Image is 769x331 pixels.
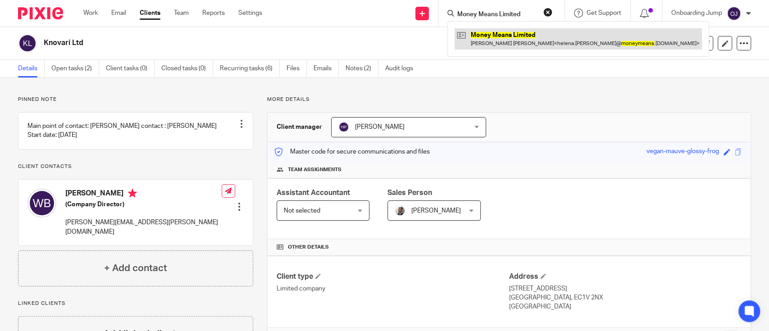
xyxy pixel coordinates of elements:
a: Files [287,60,307,77]
p: Pinned note [18,96,253,103]
input: Search [456,11,537,19]
a: Clients [140,9,160,18]
p: [STREET_ADDRESS] [509,284,742,293]
a: Settings [238,9,262,18]
a: Details [18,60,45,77]
h4: Address [509,272,742,281]
p: Client contacts [18,163,253,170]
span: Not selected [284,208,320,214]
span: Assistant Accountant [277,189,350,196]
img: svg%3E [727,6,741,21]
div: vegan-mauve-glossy-frog [646,147,719,157]
a: Notes (2) [346,60,378,77]
p: [GEOGRAPHIC_DATA] [509,302,742,311]
a: Email [111,9,126,18]
img: svg%3E [18,34,37,53]
a: Audit logs [385,60,420,77]
img: Pixie [18,7,63,19]
img: svg%3E [27,189,56,218]
span: Other details [288,244,329,251]
p: Onboarding Jump [671,9,722,18]
p: More details [267,96,751,103]
span: [PERSON_NAME] [355,124,405,130]
p: Linked clients [18,300,253,307]
p: Limited company [277,284,509,293]
a: Recurring tasks (6) [220,60,280,77]
h4: [PERSON_NAME] [65,189,222,200]
p: Master code for secure communications and files [274,147,430,156]
h2: Knovari Ltd [44,38,511,48]
a: Emails [314,60,339,77]
h4: + Add contact [104,261,167,275]
a: Client tasks (0) [106,60,155,77]
img: Matt%20Circle.png [395,205,405,216]
img: svg%3E [338,122,349,132]
span: Sales Person [387,189,432,196]
h3: Client manager [277,122,322,131]
a: Open tasks (2) [51,60,99,77]
p: [GEOGRAPHIC_DATA], EC1V 2NX [509,293,742,302]
h4: Client type [277,272,509,281]
a: Closed tasks (0) [161,60,213,77]
a: Team [174,9,189,18]
h5: (Company Director) [65,200,222,209]
a: Work [83,9,98,18]
span: Team assignments [288,166,341,173]
p: [PERSON_NAME][EMAIL_ADDRESS][PERSON_NAME][DOMAIN_NAME] [65,218,222,236]
span: Get Support [587,10,621,16]
span: [PERSON_NAME] [411,208,461,214]
a: Reports [202,9,225,18]
i: Primary [128,189,137,198]
button: Clear [543,8,552,17]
